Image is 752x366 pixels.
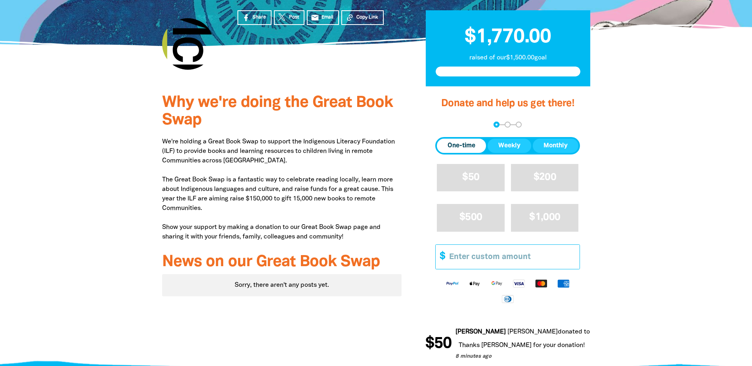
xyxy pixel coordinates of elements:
[508,279,530,288] img: Visa logo
[505,122,511,128] button: Navigate to step 2 of 3 to enter your details
[162,254,402,271] h3: News on our Great Book Swap
[162,137,402,242] p: We're holding a Great Book Swap to support the Indigenous Literacy Foundation (ILF) to provide bo...
[237,10,272,25] a: Share
[488,139,531,153] button: Weekly
[465,28,551,46] span: $1,770.00
[454,329,505,335] em: [PERSON_NAME]
[162,274,402,296] div: Sorry, there aren't any posts yet.
[289,14,299,21] span: Post
[497,294,519,303] img: Diners Club logo
[494,122,499,128] button: Navigate to step 1 of 3 to enter your donation amount
[463,279,486,288] img: Apple Pay logo
[437,164,505,191] button: $50
[162,95,393,128] span: Why we're doing the Great Book Swap
[436,245,445,269] span: $
[557,329,589,335] span: donated to
[454,339,691,352] div: Thanks [PERSON_NAME] for your donation!
[274,10,304,25] a: Post
[543,141,568,151] span: Monthly
[441,279,463,288] img: Paypal logo
[444,245,580,269] input: Enter custom amount
[311,13,319,22] i: email
[437,139,486,153] button: One-time
[448,141,475,151] span: One-time
[435,273,580,309] div: Available payment methods
[530,279,552,288] img: Mastercard logo
[162,274,402,296] div: Paginated content
[529,213,560,222] span: $1,000
[424,336,450,352] span: $50
[459,213,482,222] span: $500
[356,14,378,21] span: Copy Link
[341,10,384,25] button: Copy Link
[534,173,556,182] span: $200
[511,164,579,191] button: $200
[552,279,574,288] img: American Express logo
[253,14,266,21] span: Share
[506,329,557,335] em: [PERSON_NAME]
[516,122,522,128] button: Navigate to step 3 of 3 to enter your payment details
[589,329,691,335] a: [PERSON_NAME] [PERSON_NAME]
[437,204,505,231] button: $500
[307,10,339,25] a: emailEmail
[321,14,333,21] span: Email
[425,327,590,360] div: Donation stream
[533,139,578,153] button: Monthly
[462,173,479,182] span: $50
[511,204,579,231] button: $1,000
[486,279,508,288] img: Google Pay logo
[435,137,580,154] div: Donation frequency
[441,99,574,108] span: Donate and help us get there!
[436,53,580,63] p: raised of our $1,500.00 goal
[498,141,520,151] span: Weekly
[454,353,691,361] p: 8 minutes ago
